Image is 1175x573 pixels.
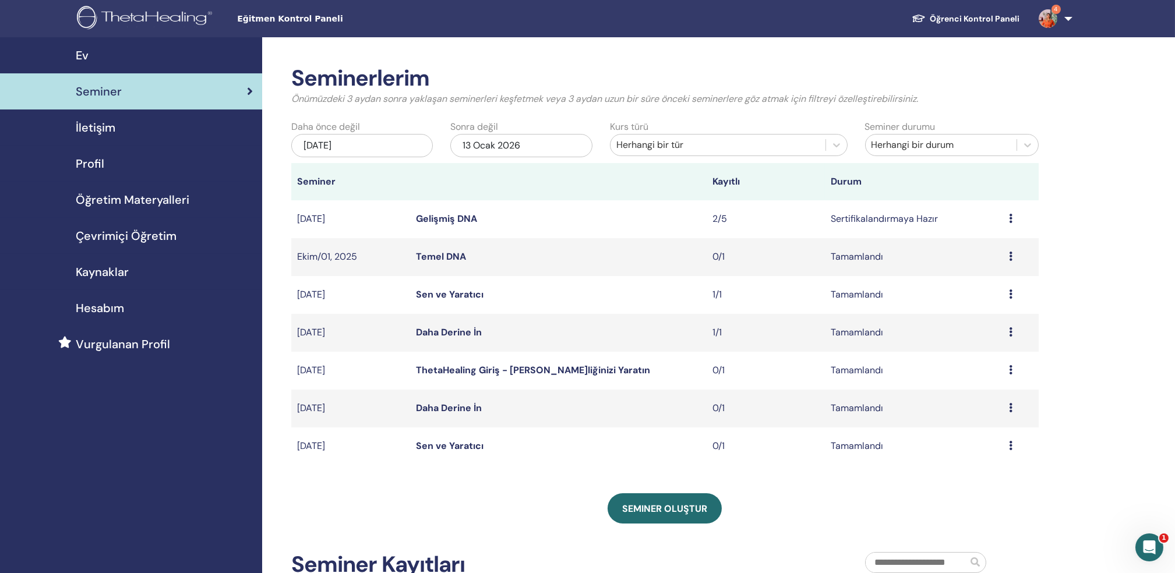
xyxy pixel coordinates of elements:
[450,134,592,157] div: 13 Ocak 2026
[416,213,477,225] a: Gelişmiş DNA
[291,427,410,465] td: [DATE]
[416,250,466,263] a: Temel DNA
[291,238,410,276] td: Ekim/01, 2025
[707,314,825,352] td: 1/1
[291,276,410,314] td: [DATE]
[416,326,482,338] a: Daha Derine İn
[76,83,122,100] span: Seminer
[930,13,1020,24] font: Öğrenci Kontrol Paneli
[237,13,412,25] span: Eğitmen Kontrol Paneli
[76,191,189,208] span: Öğretim Materyalleri
[825,314,1003,352] td: Tamamlandı
[76,335,170,353] span: Vurgulanan Profil
[77,6,216,32] img: logo.png
[76,47,89,64] span: Ev
[707,163,825,200] th: Kayıtlı
[825,276,1003,314] td: Tamamlandı
[871,138,1011,152] div: Herhangi bir durum
[825,200,1003,238] td: Sertifikalandırmaya Hazır
[707,352,825,390] td: 0/1
[707,276,825,314] td: 1/1
[291,65,1039,92] h2: Seminerlerim
[291,314,410,352] td: [DATE]
[76,119,115,136] span: İletişim
[76,227,177,245] span: Çevrimiçi Öğretim
[1039,9,1057,28] img: default.jpg
[608,493,722,524] a: Seminer oluştur
[902,8,1029,30] a: Öğrenci Kontrol Paneli
[622,503,707,515] span: Seminer oluştur
[76,263,129,281] span: Kaynaklar
[825,238,1003,276] td: Tamamlandı
[76,155,104,172] span: Profil
[416,364,650,376] a: ThetaHealing Giriş - [PERSON_NAME]liğinizi Yaratın
[912,13,926,23] img: graduation-cap-white.svg
[610,120,648,134] label: Kurs türü
[825,163,1003,200] th: Durum
[865,120,936,134] label: Seminer durumu
[416,402,482,414] a: Daha Derine İn
[825,390,1003,427] td: Tamamlandı
[291,200,410,238] td: [DATE]
[291,92,1039,106] p: Önümüzdeki 3 aydan sonra yaklaşan seminerleri keşfetmek veya 3 aydan uzun bir süre önceki seminer...
[291,390,410,427] td: [DATE]
[291,120,360,134] label: Daha önce değil
[1051,5,1061,14] span: 4
[416,440,484,452] a: Sen ve Yaratıcı
[416,288,484,300] a: Sen ve Yaratıcı
[1159,533,1169,543] span: 1
[291,352,410,390] td: [DATE]
[707,238,825,276] td: 0/1
[707,427,825,465] td: 0/1
[707,390,825,427] td: 0/1
[450,120,498,134] label: Sonra değil
[291,163,410,200] th: Seminer
[825,352,1003,390] td: Tamamlandı
[707,200,825,238] td: 2/5
[76,299,124,317] span: Hesabım
[1135,533,1163,561] iframe: Intercom live chat
[825,427,1003,465] td: Tamamlandı
[291,134,433,157] div: [DATE]
[616,138,820,152] div: Herhangi bir tür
